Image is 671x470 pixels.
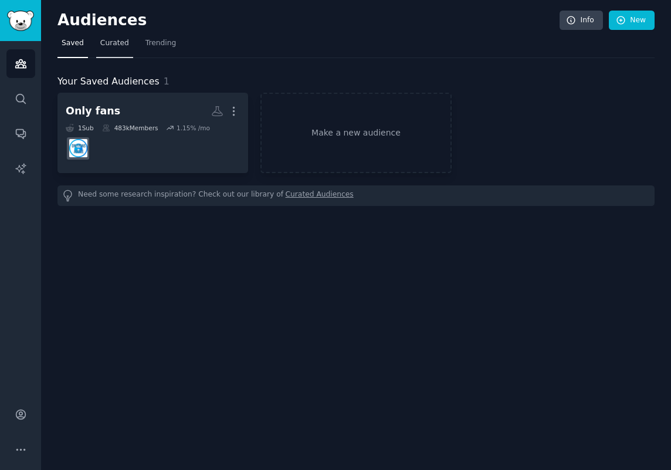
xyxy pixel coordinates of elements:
a: Saved [57,34,88,58]
div: 1.15 % /mo [177,124,210,132]
span: Saved [62,38,84,49]
div: 483k Members [102,124,158,132]
div: 1 Sub [66,124,94,132]
div: Need some research inspiration? Check out our library of [57,185,655,206]
h2: Audiences [57,11,560,30]
a: Curated Audiences [286,190,354,202]
a: Curated [96,34,133,58]
span: Curated [100,38,129,49]
a: Only fans1Sub483kMembers1.15% /moonlyfansadvice [57,93,248,173]
img: onlyfansadvice [69,139,87,157]
a: Trending [141,34,180,58]
a: Info [560,11,603,31]
span: 1 [164,76,170,87]
a: Make a new audience [260,93,451,173]
div: Only fans [66,104,120,119]
a: New [609,11,655,31]
span: Trending [145,38,176,49]
span: Your Saved Audiences [57,75,160,89]
img: GummySearch logo [7,11,34,31]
